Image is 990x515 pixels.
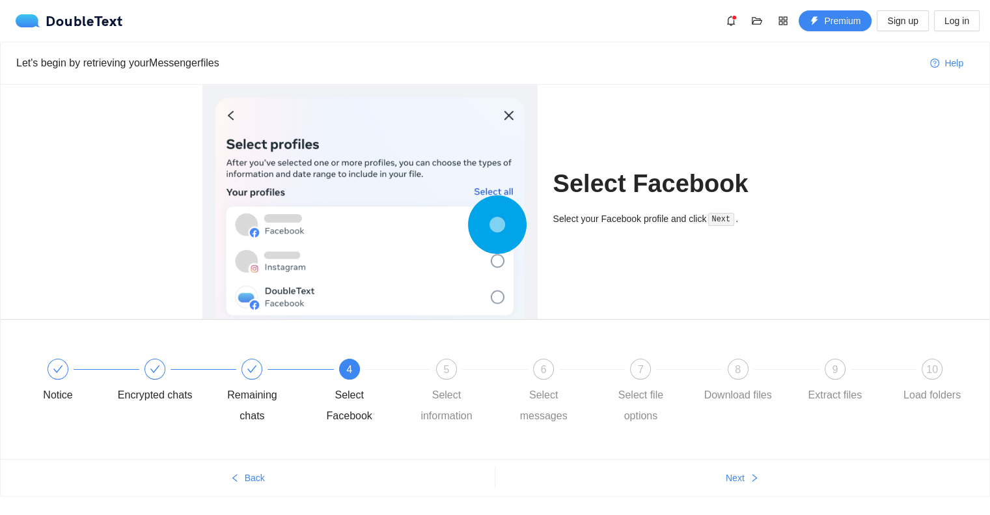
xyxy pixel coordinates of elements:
span: question-circle [930,59,939,69]
div: Download files [704,385,772,406]
span: 10 [926,364,938,375]
div: Remaining chats [214,359,311,426]
div: Remaining chats [214,385,290,426]
div: Select information [409,385,484,426]
button: appstore [773,10,793,31]
code: Next [708,213,734,226]
div: Let's begin by retrieving your Messenger files [16,55,920,71]
span: right [750,473,759,484]
button: Log in [934,10,980,31]
div: 7Select file options [603,359,700,426]
span: Sign up [887,14,918,28]
span: Next [726,471,745,485]
div: 6Select messages [506,359,603,426]
span: thunderbolt [810,16,819,27]
button: bell [721,10,741,31]
span: check [247,364,257,374]
div: 10Load folders [894,359,970,406]
span: Log in [944,14,969,28]
div: Encrypted chats [118,385,193,406]
div: Select messages [506,385,581,426]
button: leftBack [1,467,495,488]
div: Extract files [808,385,862,406]
div: Select your Facebook profile and click . [553,212,788,227]
span: 8 [735,364,741,375]
span: check [150,364,160,374]
div: Notice [20,359,117,406]
div: 9Extract files [797,359,894,406]
button: Nextright [495,467,990,488]
span: Back [245,471,265,485]
h1: Select Facebook [553,169,788,199]
span: 9 [832,364,838,375]
span: Premium [824,14,860,28]
button: thunderboltPremium [799,10,872,31]
img: logo [16,14,46,27]
span: 6 [541,364,547,375]
span: appstore [773,16,793,26]
span: folder-open [747,16,767,26]
button: Sign up [877,10,928,31]
span: 5 [443,364,449,375]
div: Encrypted chats [117,359,214,406]
span: Help [944,56,963,70]
div: Load folders [903,385,961,406]
div: Select file options [603,385,678,426]
div: 5Select information [409,359,506,426]
button: question-circleHelp [920,53,974,74]
div: 4Select Facebook [312,359,409,426]
a: logoDoubleText [16,14,123,27]
button: folder-open [747,10,767,31]
span: bell [721,16,741,26]
span: 4 [346,364,352,375]
span: 7 [638,364,644,375]
div: Notice [43,385,72,406]
div: DoubleText [16,14,123,27]
div: 8Download files [700,359,797,406]
span: check [53,364,63,374]
span: left [230,473,240,484]
div: Select Facebook [312,385,387,426]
